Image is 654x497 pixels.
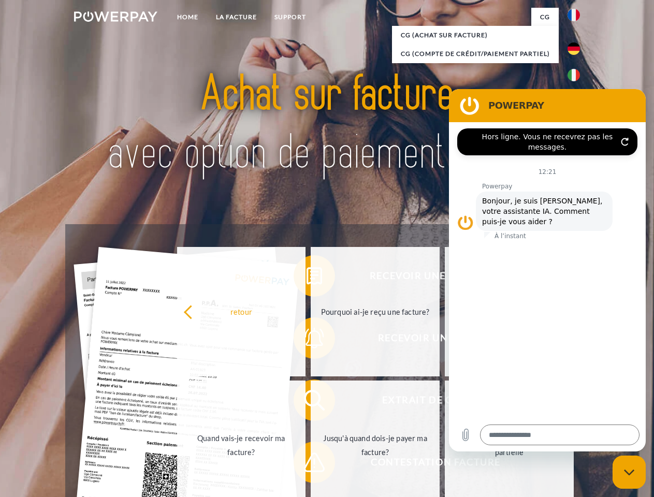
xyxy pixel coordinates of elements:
img: de [568,42,580,55]
a: Home [168,8,207,26]
iframe: Bouton de lancement de la fenêtre de messagerie, conversation en cours [613,456,646,489]
img: logo-powerpay-white.svg [74,11,157,22]
a: CG (Compte de crédit/paiement partiel) [392,45,559,63]
img: title-powerpay_fr.svg [99,50,555,198]
img: fr [568,9,580,21]
img: it [568,69,580,81]
a: CG [531,8,559,26]
iframe: Fenêtre de messagerie [449,89,646,451]
a: LA FACTURE [207,8,266,26]
a: CG (achat sur facture) [392,26,559,45]
a: Avez-vous reçu mes paiements, ai-je encore un solde ouvert? [445,247,574,376]
div: Quand vais-je recevoir ma facture? [183,431,300,459]
div: retour [183,304,300,318]
div: Jusqu'à quand dois-je payer ma facture? [317,431,433,459]
a: Support [266,8,315,26]
div: Pourquoi ai-je reçu une facture? [317,304,433,318]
